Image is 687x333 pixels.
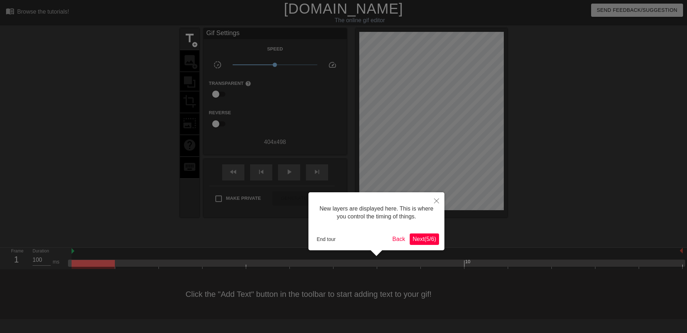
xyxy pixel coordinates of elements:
[314,198,439,228] div: New layers are displayed here. This is where you control the timing of things.
[429,192,444,209] button: Close
[314,234,338,245] button: End tour
[413,236,436,242] span: Next ( 5 / 6 )
[390,233,408,245] button: Back
[410,233,439,245] button: Next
